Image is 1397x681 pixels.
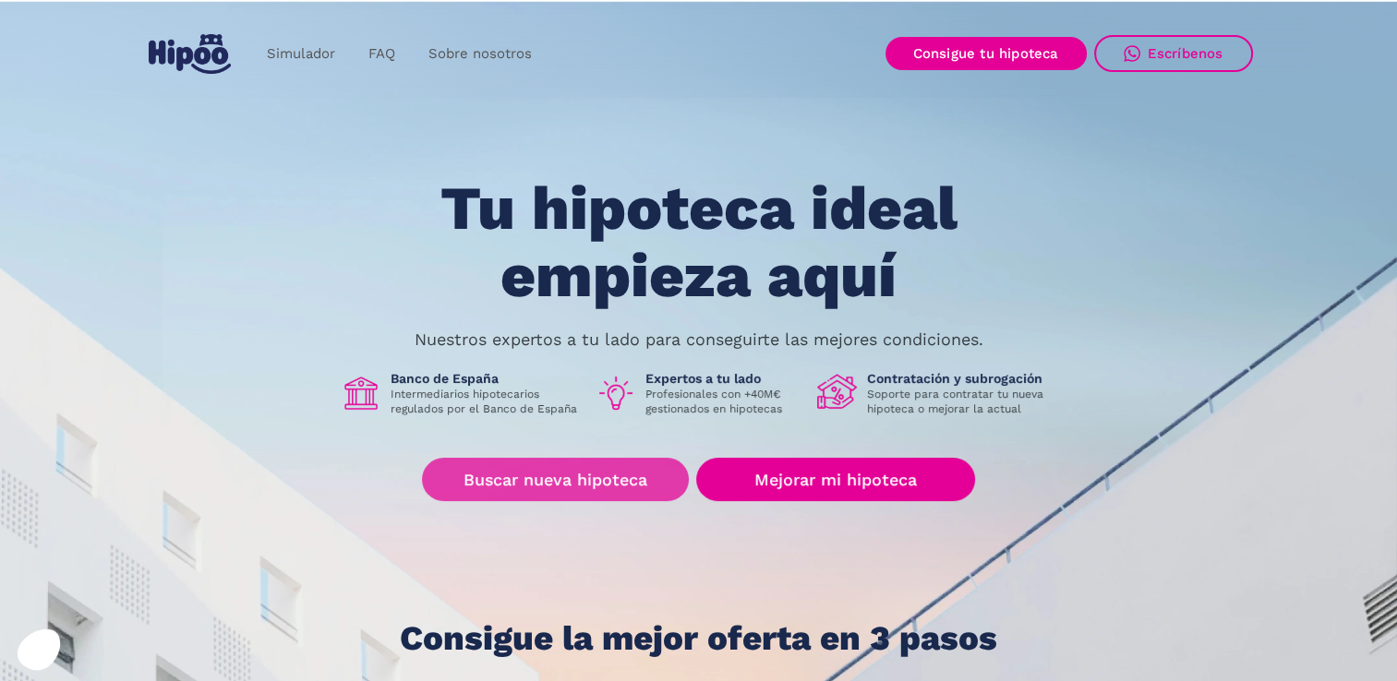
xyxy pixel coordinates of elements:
[1094,35,1253,72] a: Escríbenos
[645,387,802,416] p: Profesionales con +40M€ gestionados en hipotecas
[391,387,581,416] p: Intermediarios hipotecarios regulados por el Banco de España
[1148,45,1223,62] div: Escríbenos
[250,36,352,72] a: Simulador
[145,27,235,81] a: home
[415,332,983,347] p: Nuestros expertos a tu lado para conseguirte las mejores condiciones.
[352,36,412,72] a: FAQ
[885,37,1087,70] a: Consigue tu hipoteca
[412,36,548,72] a: Sobre nosotros
[696,458,974,501] a: Mejorar mi hipoteca
[348,175,1048,309] h1: Tu hipoteca ideal empieza aquí
[645,370,802,387] h1: Expertos a tu lado
[422,458,689,501] a: Buscar nueva hipoteca
[867,387,1057,416] p: Soporte para contratar tu nueva hipoteca o mejorar la actual
[867,370,1057,387] h1: Contratación y subrogación
[400,620,997,657] h1: Consigue la mejor oferta en 3 pasos
[391,370,581,387] h1: Banco de España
